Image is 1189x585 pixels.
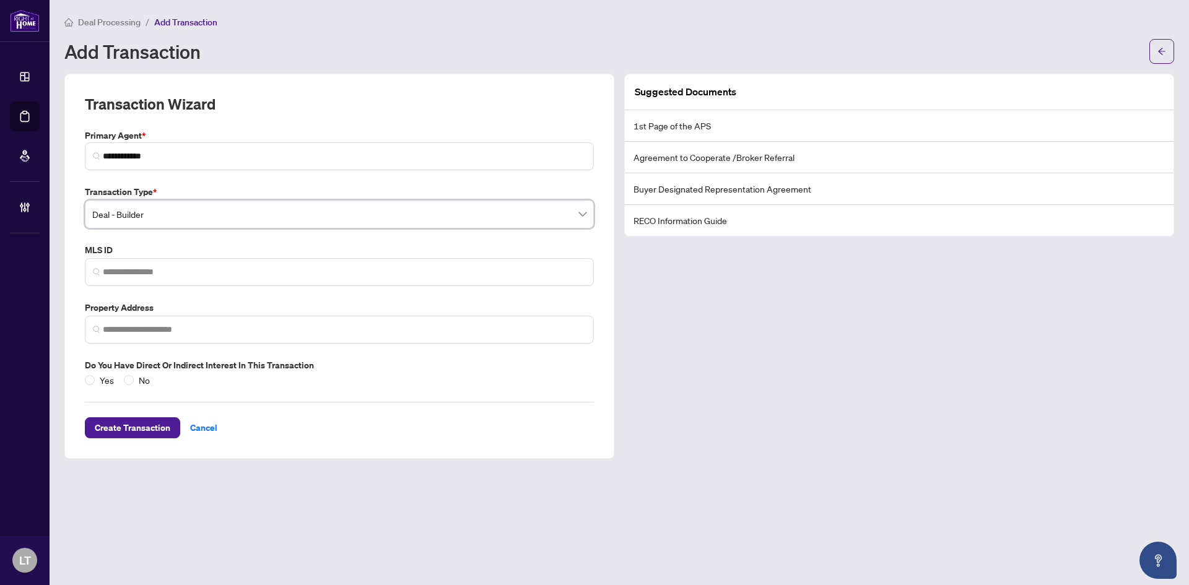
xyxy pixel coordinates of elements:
[134,373,155,387] span: No
[625,110,1174,142] li: 1st Page of the APS
[19,552,31,569] span: LT
[93,268,100,275] img: search_icon
[78,17,141,28] span: Deal Processing
[190,418,217,438] span: Cancel
[10,9,40,32] img: logo
[85,185,594,199] label: Transaction Type
[1139,542,1177,579] button: Open asap
[625,173,1174,205] li: Buyer Designated Representation Agreement
[85,417,180,438] button: Create Transaction
[85,243,594,257] label: MLS ID
[625,205,1174,236] li: RECO Information Guide
[85,94,216,114] h2: Transaction Wizard
[93,326,100,333] img: search_icon
[64,18,73,27] span: home
[154,17,217,28] span: Add Transaction
[635,84,736,100] article: Suggested Documents
[180,417,227,438] button: Cancel
[146,15,149,29] li: /
[625,142,1174,173] li: Agreement to Cooperate /Broker Referral
[1157,47,1166,56] span: arrow-left
[95,418,170,438] span: Create Transaction
[85,301,594,314] label: Property Address
[64,41,201,61] h1: Add Transaction
[93,152,100,160] img: search_icon
[95,373,119,387] span: Yes
[92,202,586,226] span: Deal - Builder
[85,129,594,142] label: Primary Agent
[85,358,594,372] label: Do you have direct or indirect interest in this transaction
